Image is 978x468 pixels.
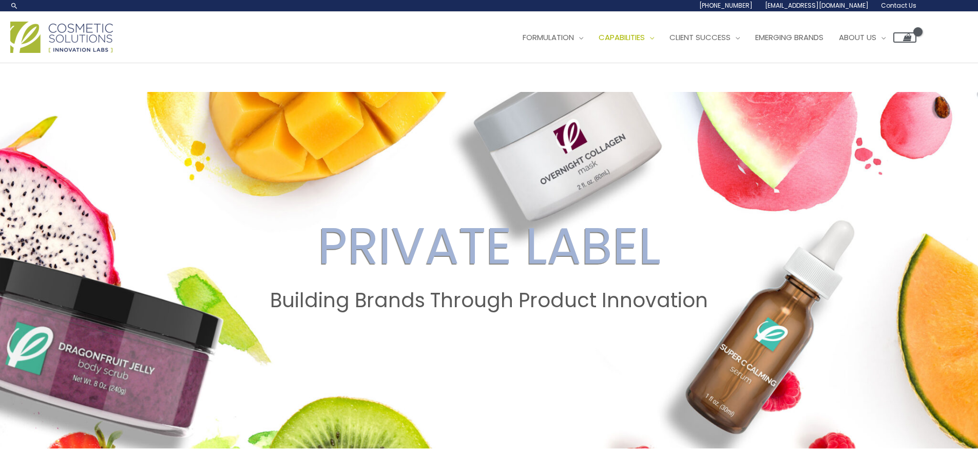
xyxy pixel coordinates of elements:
a: View Shopping Cart, empty [893,32,916,43]
h2: PRIVATE LABEL [10,216,968,276]
span: Contact Us [881,1,916,10]
span: Emerging Brands [755,32,823,43]
span: Formulation [523,32,574,43]
a: Search icon link [10,2,18,10]
a: Emerging Brands [747,22,831,53]
a: Formulation [515,22,591,53]
span: [EMAIL_ADDRESS][DOMAIN_NAME] [765,1,869,10]
h2: Building Brands Through Product Innovation [10,289,968,312]
a: About Us [831,22,893,53]
span: Client Success [669,32,731,43]
a: Client Success [662,22,747,53]
img: Cosmetic Solutions Logo [10,22,113,53]
span: Capabilities [599,32,645,43]
span: [PHONE_NUMBER] [699,1,753,10]
nav: Site Navigation [507,22,916,53]
span: About Us [839,32,876,43]
a: Capabilities [591,22,662,53]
